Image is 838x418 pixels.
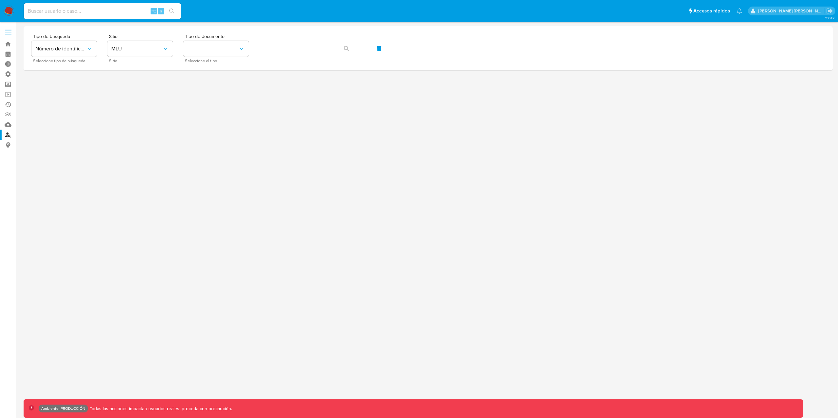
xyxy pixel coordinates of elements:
[160,8,162,14] span: s
[737,8,742,14] a: Notificaciones
[88,406,232,412] p: Todas las acciones impactan usuarios reales, proceda con precaución.
[41,407,85,410] p: Ambiente: PRODUCCIÓN
[826,8,833,14] a: Salir
[165,7,178,16] button: search-icon
[24,7,181,15] input: Buscar usuario o caso...
[151,8,156,14] span: ⌥
[693,8,730,14] span: Accesos rápidos
[758,8,824,14] p: leidy.martinez@mercadolibre.com.co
